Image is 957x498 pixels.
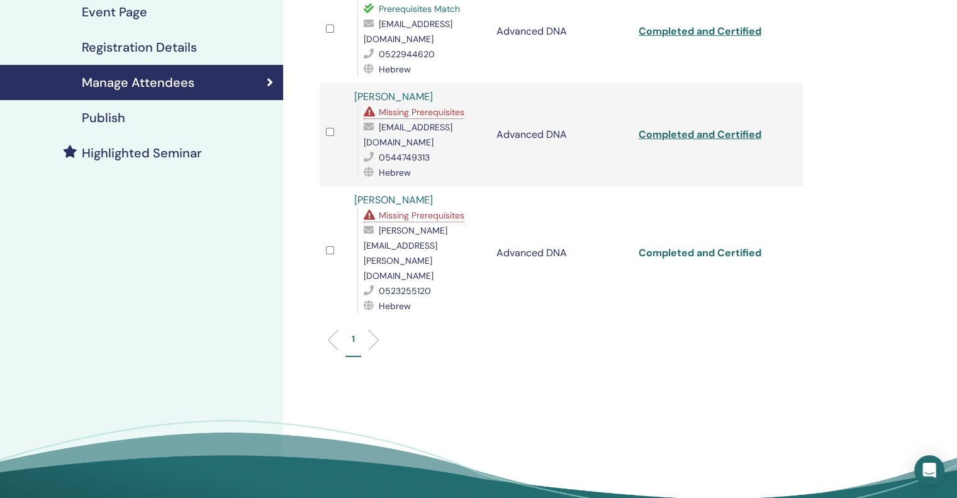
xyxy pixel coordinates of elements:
h4: Manage Attendees [82,75,194,90]
span: 0544749313 [379,152,430,163]
div: Open Intercom Messenger [914,455,944,485]
span: [EMAIL_ADDRESS][DOMAIN_NAME] [364,122,452,148]
span: Hebrew [379,167,411,178]
span: 0523255120 [379,285,431,297]
span: Hebrew [379,300,411,312]
span: Missing Prerequisites [379,210,464,221]
h4: Publish [82,110,125,125]
span: Missing Prerequisites [379,106,464,118]
a: [PERSON_NAME] [354,90,433,103]
span: Prerequisites Match [379,3,460,14]
td: Advanced DNA [490,186,632,320]
a: Completed and Certified [639,246,761,259]
h4: Highlighted Seminar [82,145,202,161]
td: Advanced DNA [490,83,632,186]
span: Hebrew [379,64,411,75]
a: [PERSON_NAME] [354,193,433,207]
p: 1 [352,332,355,346]
h4: Registration Details [82,40,197,55]
h4: Event Page [82,4,147,20]
a: Completed and Certified [639,25,761,38]
span: [EMAIL_ADDRESS][DOMAIN_NAME] [364,18,452,45]
span: 0522944620 [379,48,435,60]
span: [PERSON_NAME][EMAIL_ADDRESS][PERSON_NAME][DOMAIN_NAME] [364,225,447,281]
a: Completed and Certified [639,128,761,141]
